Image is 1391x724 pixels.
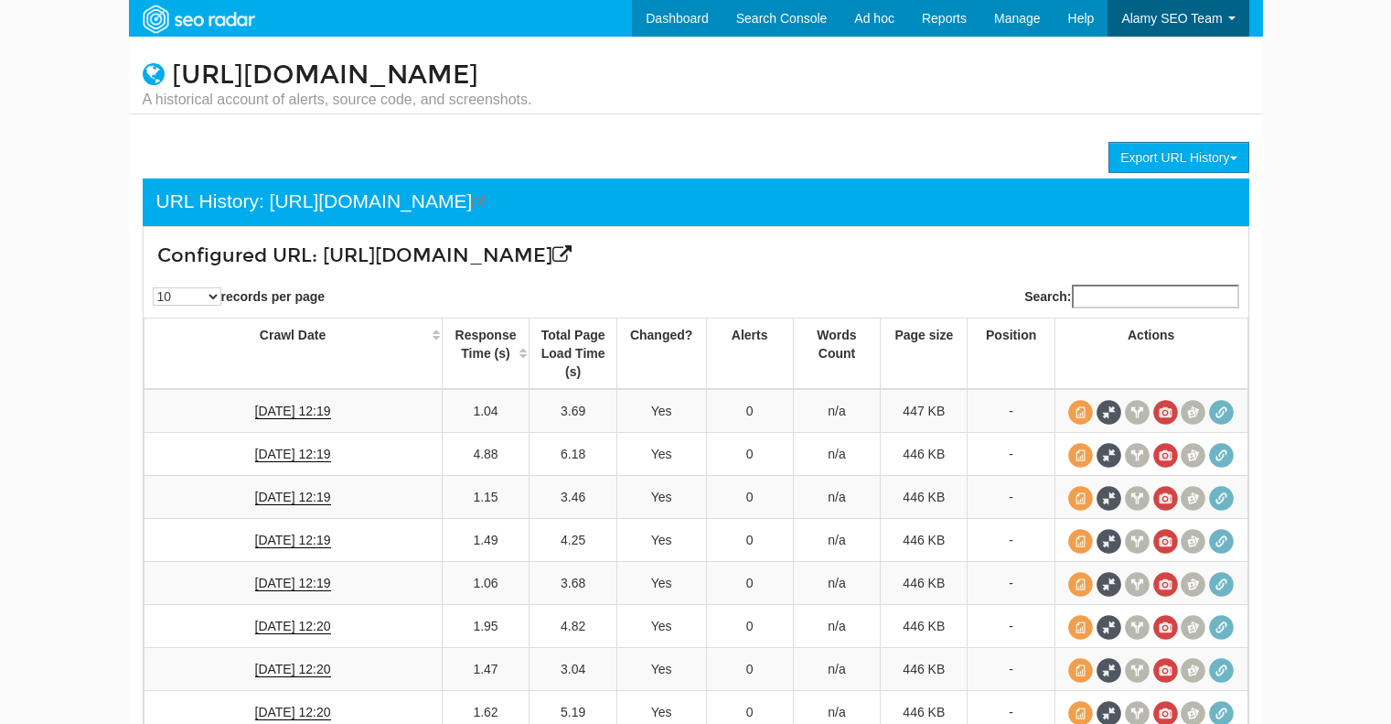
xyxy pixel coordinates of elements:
[1068,486,1093,511] span: View source
[706,562,793,605] td: 0
[1153,400,1178,425] span: View screenshot
[706,433,793,476] td: 0
[255,662,331,677] a: [DATE] 12:20
[1068,529,1093,554] span: View source
[1024,285,1238,308] label: Search:
[255,576,331,591] a: [DATE] 12:19
[793,605,880,648] td: n/a
[881,389,968,433] td: 447 KB
[153,287,221,306] select: records per page
[968,562,1054,605] td: -
[1125,615,1150,640] span: View headers
[1125,443,1150,468] span: View headers
[1153,658,1178,683] span: View screenshot
[530,519,616,562] td: 4.25
[157,245,1051,266] h3: Configured URL: [URL][DOMAIN_NAME]
[881,319,968,390] th: Page size
[922,11,967,26] span: Reports
[1125,486,1150,511] span: View headers
[156,188,487,217] div: URL History: [URL][DOMAIN_NAME]
[1153,443,1178,468] span: View screenshot
[616,433,706,476] td: Yes
[793,389,880,433] td: n/a
[706,648,793,691] td: 0
[793,648,880,691] td: n/a
[1153,529,1178,554] span: View screenshot
[1125,658,1150,683] span: View headers
[530,319,616,390] th: Total Page Load Time (s)
[793,519,880,562] td: n/a
[530,562,616,605] td: 3.68
[442,605,530,648] td: 1.95
[1125,529,1150,554] span: View headers
[1181,529,1205,554] span: Compare screenshots
[706,319,793,390] th: Alerts
[1125,400,1150,425] span: View headers
[1153,615,1178,640] span: View screenshot
[616,605,706,648] td: Yes
[706,389,793,433] td: 0
[881,562,968,605] td: 446 KB
[616,562,706,605] td: Yes
[442,433,530,476] td: 4.88
[881,519,968,562] td: 446 KB
[854,11,894,26] span: Ad hoc
[255,619,331,634] a: [DATE] 12:20
[144,319,442,390] th: Crawl Date: activate to sort column ascending
[255,490,331,505] a: [DATE] 12:19
[1097,400,1121,425] span: Full Source Diff
[135,3,262,36] img: SEORadar
[1068,400,1093,425] span: View source
[1068,658,1093,683] span: View source
[968,476,1054,519] td: -
[1125,572,1150,597] span: View headers
[442,648,530,691] td: 1.47
[1153,486,1178,511] span: View screenshot
[968,648,1054,691] td: -
[153,287,326,306] label: records per page
[1181,486,1205,511] span: Compare screenshots
[881,433,968,476] td: 446 KB
[1108,142,1248,173] button: Export URL History
[706,476,793,519] td: 0
[1097,572,1121,597] span: Full Source Diff
[255,705,331,720] a: [DATE] 12:20
[793,562,880,605] td: n/a
[1097,486,1121,511] span: Full Source Diff
[1068,615,1093,640] span: View source
[706,605,793,648] td: 0
[616,476,706,519] td: Yes
[968,389,1054,433] td: -
[706,519,793,562] td: 0
[793,476,880,519] td: n/a
[968,319,1054,390] th: Position
[1068,443,1093,468] span: View source
[1181,400,1205,425] span: Compare screenshots
[968,519,1054,562] td: -
[143,90,532,110] small: A historical account of alerts, source code, and screenshots.
[1153,572,1178,597] span: View screenshot
[881,648,968,691] td: 446 KB
[881,476,968,519] td: 446 KB
[1068,11,1095,26] span: Help
[255,447,331,462] a: [DATE] 12:19
[616,648,706,691] td: Yes
[1097,443,1121,468] span: Full Source Diff
[1209,486,1234,511] span: Redirect chain
[994,11,1041,26] span: Manage
[968,605,1054,648] td: -
[255,533,331,548] a: [DATE] 12:19
[1097,615,1121,640] span: Full Source Diff
[530,433,616,476] td: 6.18
[736,11,828,26] span: Search Console
[1097,658,1121,683] span: Full Source Diff
[1209,615,1234,640] span: Redirect chain
[1072,285,1239,308] input: Search:
[1121,11,1222,26] span: Alamy SEO Team
[1209,400,1234,425] span: Redirect chain
[530,648,616,691] td: 3.04
[530,605,616,648] td: 4.82
[172,59,478,91] a: [URL][DOMAIN_NAME]
[793,319,880,390] th: Words Count
[616,389,706,433] td: Yes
